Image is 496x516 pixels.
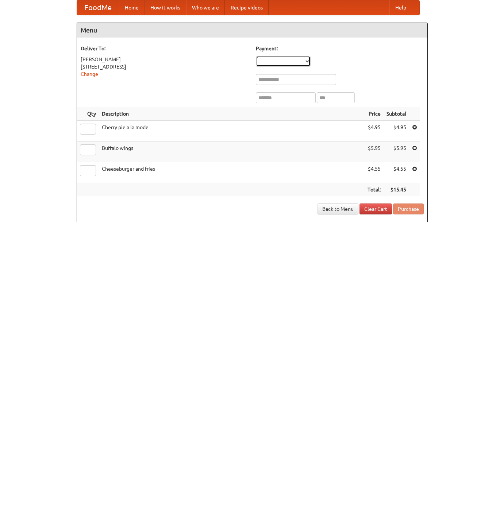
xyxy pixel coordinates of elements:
[99,141,365,162] td: Buffalo wings
[225,0,269,15] a: Recipe videos
[384,183,409,197] th: $15.45
[81,56,249,63] div: [PERSON_NAME]
[77,107,99,121] th: Qty
[186,0,225,15] a: Who we are
[389,0,412,15] a: Help
[384,107,409,121] th: Subtotal
[99,121,365,141] td: Cherry pie a la mode
[145,0,186,15] a: How it works
[77,23,427,38] h4: Menu
[99,107,365,121] th: Description
[384,121,409,141] td: $4.95
[365,162,384,183] td: $4.55
[365,183,384,197] th: Total:
[384,162,409,183] td: $4.55
[256,45,424,52] h5: Payment:
[365,107,384,121] th: Price
[393,203,424,214] button: Purchase
[318,203,358,214] a: Back to Menu
[99,162,365,183] td: Cheeseburger and fries
[359,203,392,214] a: Clear Cart
[77,0,119,15] a: FoodMe
[81,71,98,77] a: Change
[81,45,249,52] h5: Deliver To:
[365,121,384,141] td: $4.95
[365,141,384,162] td: $5.95
[81,63,249,70] div: [STREET_ADDRESS]
[119,0,145,15] a: Home
[384,141,409,162] td: $5.95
